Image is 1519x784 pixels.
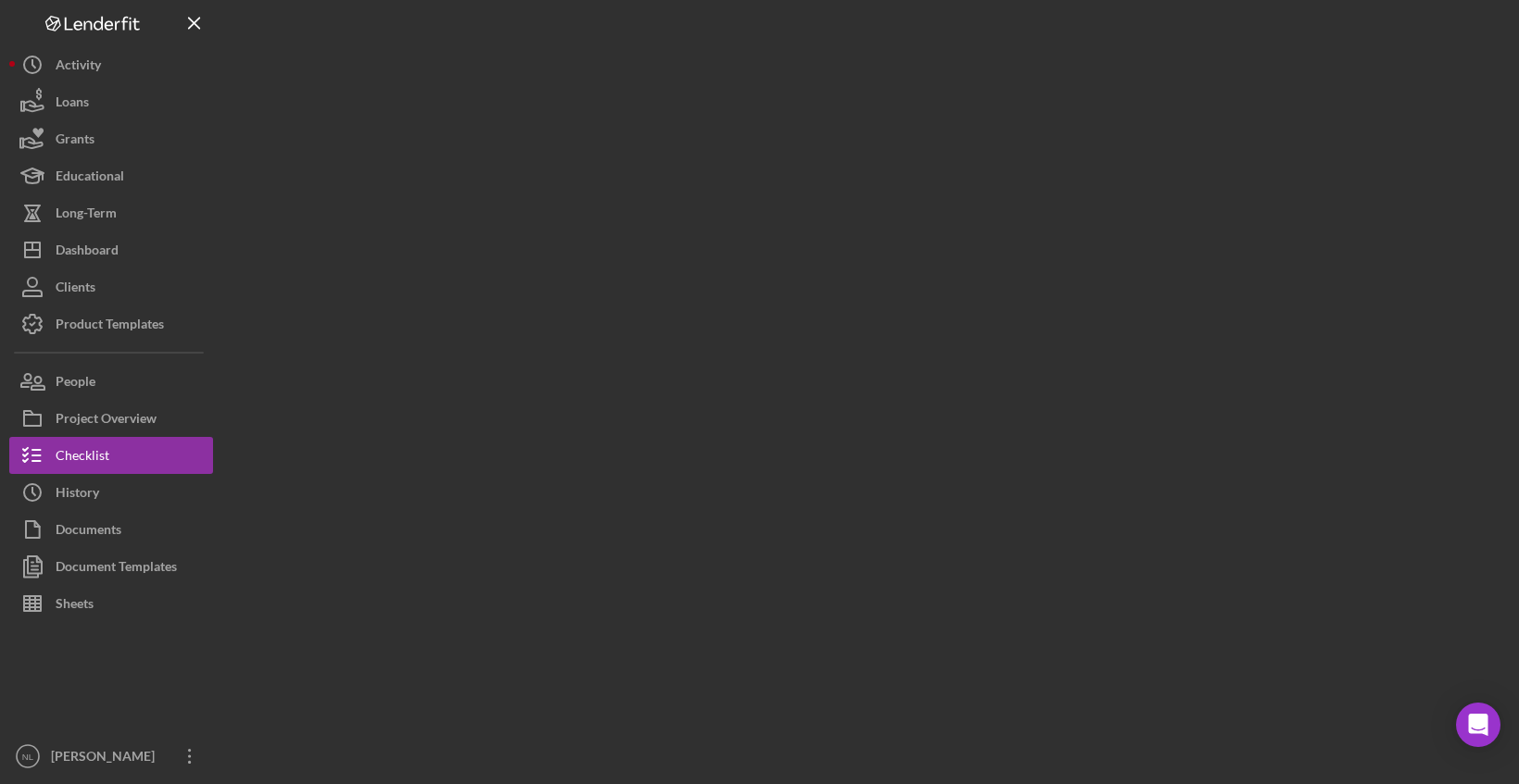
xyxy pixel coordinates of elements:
div: Long-Term [56,194,117,236]
div: Loans [56,83,89,125]
div: Clients [56,268,95,310]
div: Activity [56,46,101,88]
button: People [9,363,213,400]
button: History [9,474,213,511]
button: Grants [9,120,213,157]
button: NL[PERSON_NAME] [9,738,213,775]
div: People [56,363,95,404]
button: Checklist [9,437,213,474]
button: Document Templates [9,548,213,585]
button: Loans [9,83,213,120]
div: Sheets [56,585,94,627]
div: Dashboard [56,231,119,273]
div: Educational [56,157,124,199]
div: Product Templates [56,305,164,347]
div: Grants [56,120,94,162]
div: [PERSON_NAME] [46,738,167,779]
button: Educational [9,157,213,194]
button: Long-Term [9,194,213,231]
button: Product Templates [9,305,213,342]
button: Clients [9,268,213,305]
div: Project Overview [56,400,157,442]
button: Dashboard [9,231,213,268]
button: Project Overview [9,400,213,437]
div: Open Intercom Messenger [1456,703,1500,747]
button: Documents [9,511,213,548]
div: History [56,474,99,516]
button: Sheets [9,585,213,622]
button: Activity [9,46,213,83]
div: Checklist [56,437,109,479]
text: NL [22,752,34,762]
div: Document Templates [56,548,177,590]
div: Documents [56,511,121,553]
